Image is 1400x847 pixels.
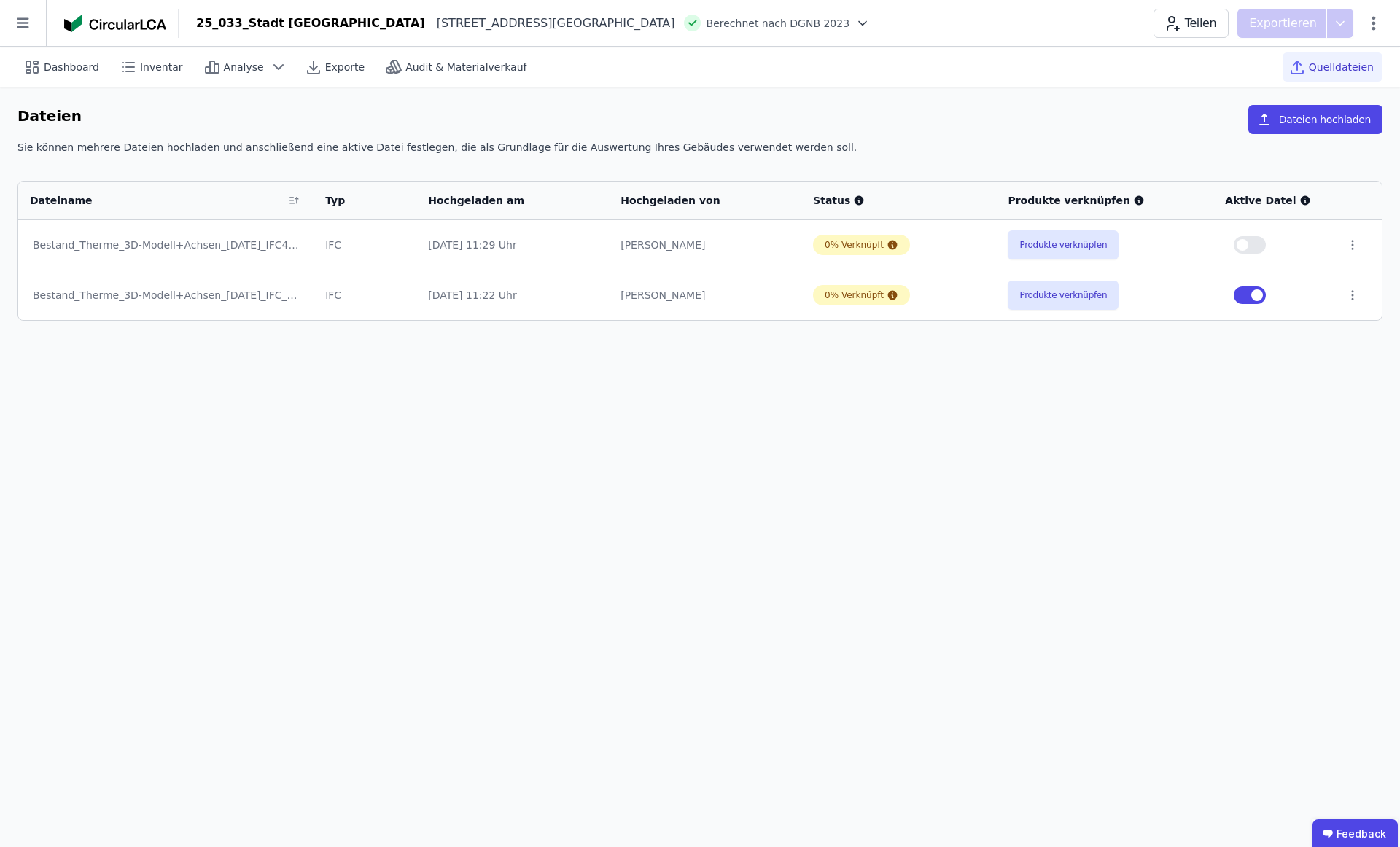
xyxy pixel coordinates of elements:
[1309,60,1374,74] span: Quelldateien
[1008,193,1202,208] div: Produkte verknüpfen
[17,140,1382,166] div: Sie können mehrere Dateien hochladen und anschließend eine aktive Datei festlegen, die als Grundl...
[428,288,597,302] div: [DATE] 11:22 Uhr
[825,289,884,301] div: 0% Verknüpft
[428,238,597,252] div: [DATE] 11:29 Uhr
[1249,15,1320,32] p: Exportieren
[825,239,884,251] div: 0% Verknüpft
[196,15,425,32] div: 25_033_Stadt [GEOGRAPHIC_DATA]
[1154,9,1229,38] button: Teilen
[17,105,82,128] h6: Dateien
[1008,230,1119,259] button: Produkte verknüpfen
[621,193,771,208] div: Hochgeladen von
[140,60,183,74] span: Inventar
[405,60,526,74] span: Audit & Materialverkauf
[325,288,405,302] div: IFC
[224,60,264,74] span: Analyse
[1225,193,1323,208] div: Aktive Datei
[33,238,299,252] div: Bestand_Therme_3D-Modell+Achsen_[DATE]_IFC4.ifc
[428,193,579,208] div: Hochgeladen am
[30,193,283,208] div: Dateiname
[813,193,984,208] div: Status
[1008,281,1119,310] button: Produkte verknüpfen
[325,238,405,252] div: IFC
[707,16,850,31] span: Berechnet nach DGNB 2023
[325,193,387,208] div: Typ
[64,15,166,32] img: Concular
[621,288,790,302] div: [PERSON_NAME]
[1248,105,1382,134] button: Dateien hochladen
[325,60,365,74] span: Exporte
[425,15,675,32] div: [STREET_ADDRESS][GEOGRAPHIC_DATA]
[44,60,99,74] span: Dashboard
[621,238,790,252] div: [PERSON_NAME]
[33,288,299,302] div: Bestand_Therme_3D-Modell+Achsen_[DATE]_IFC_2x3.ifc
